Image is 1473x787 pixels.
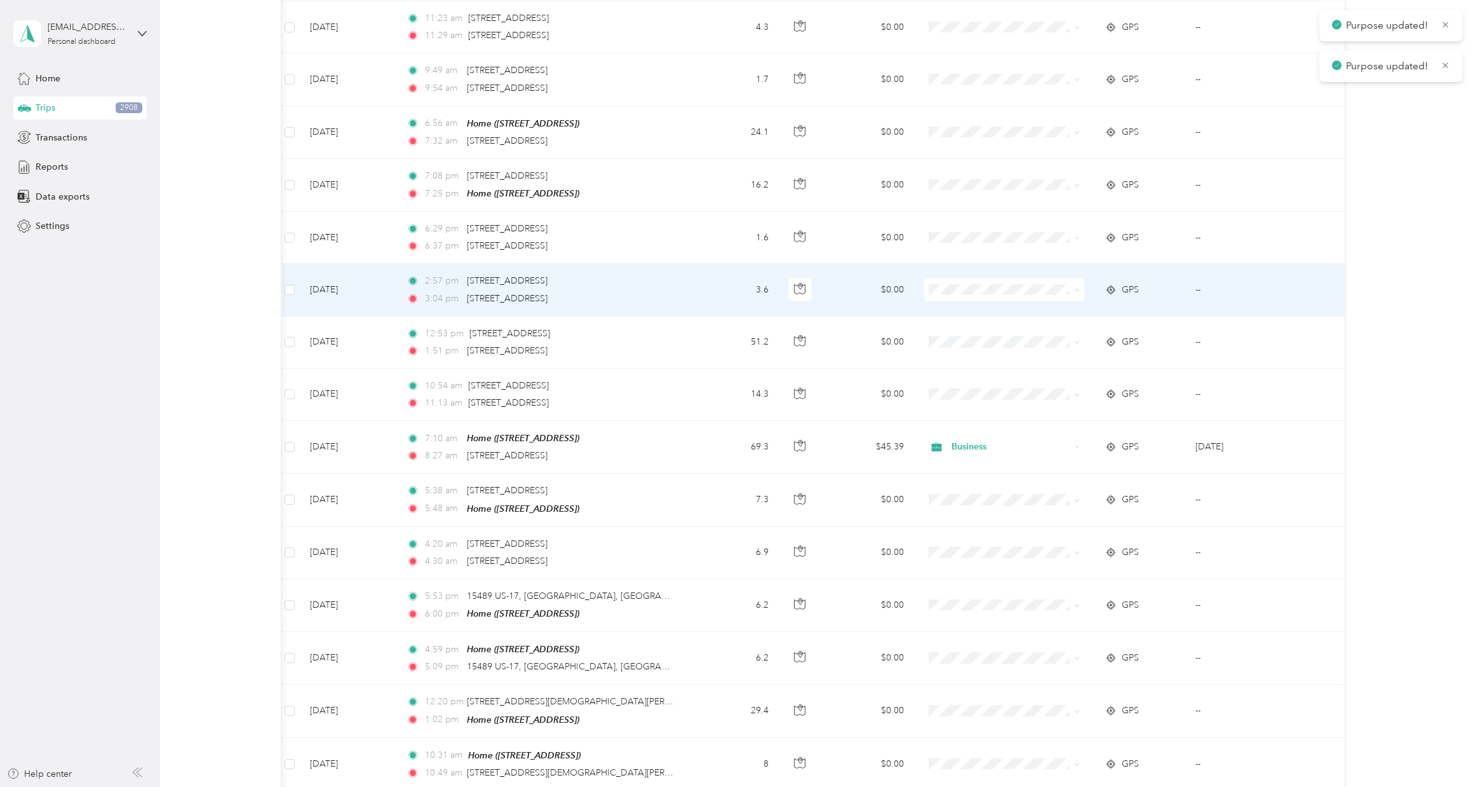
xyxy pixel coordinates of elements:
td: [DATE] [300,106,396,159]
span: Home ([STREET_ADDRESS]) [467,118,579,128]
td: $0.00 [824,159,914,212]
td: 6.9 [694,527,779,579]
span: 6:00 pm [425,607,461,621]
td: 1.7 [694,53,779,106]
span: 15489 US-17, [GEOGRAPHIC_DATA], [GEOGRAPHIC_DATA] [467,661,712,672]
td: [DATE] [300,527,396,579]
td: $0.00 [824,369,914,421]
td: [DATE] [300,317,396,369]
td: 69.3 [694,421,779,474]
td: [DATE] [300,264,396,316]
span: Home ([STREET_ADDRESS]) [467,644,579,654]
span: Data exports [36,190,90,203]
td: 3.6 [694,264,779,316]
span: GPS [1122,335,1139,349]
span: Home ([STREET_ADDRESS]) [467,608,579,619]
td: 6.2 [694,632,779,685]
span: 4:59 pm [425,643,461,657]
span: Home ([STREET_ADDRESS]) [467,188,579,198]
td: $45.39 [824,421,914,474]
span: GPS [1122,20,1139,34]
td: [DATE] [300,474,396,526]
span: 9:49 am [425,64,461,78]
span: Home ([STREET_ADDRESS]) [467,503,579,514]
span: [STREET_ADDRESS] [467,275,548,286]
td: 4.3 [694,1,779,53]
span: [STREET_ADDRESS] [468,30,549,41]
span: 11:13 am [425,396,462,410]
td: $0.00 [824,53,914,106]
span: [STREET_ADDRESS] [467,135,548,146]
button: Help center [7,767,72,781]
td: [DATE] [300,369,396,421]
iframe: Everlance-gr Chat Button Frame [1402,716,1473,787]
span: 11:29 am [425,29,462,43]
span: [STREET_ADDRESS] [467,170,548,181]
span: 7:25 pm [425,187,461,201]
span: [STREET_ADDRESS] [467,485,548,496]
span: 5:09 pm [425,660,461,674]
td: Aug 2025 [1185,421,1303,474]
span: 6:37 pm [425,239,461,253]
span: Reports [36,160,68,174]
span: [STREET_ADDRESS] [468,13,549,24]
td: $0.00 [824,632,914,685]
td: [DATE] [300,212,396,264]
td: [DATE] [300,632,396,685]
span: 7:32 am [425,134,461,148]
span: [STREET_ADDRESS] [468,397,549,408]
td: $0.00 [824,579,914,632]
span: GPS [1122,231,1139,245]
span: [STREET_ADDRESS] [467,83,548,93]
td: -- [1185,212,1303,264]
p: Purpose updated! [1346,18,1431,34]
div: [EMAIL_ADDRESS][DOMAIN_NAME] [48,20,127,34]
span: 1:02 pm [425,713,461,727]
span: GPS [1122,387,1139,401]
td: [DATE] [300,159,396,212]
span: 15489 US-17, [GEOGRAPHIC_DATA], [GEOGRAPHIC_DATA] [467,591,712,601]
span: [STREET_ADDRESS] [469,328,550,339]
span: 7:10 am [425,432,461,446]
td: -- [1185,579,1303,632]
td: $0.00 [824,685,914,737]
span: [STREET_ADDRESS] [467,65,548,76]
td: 7.3 [694,474,779,526]
span: [STREET_ADDRESS] [468,380,549,391]
span: 10:49 am [425,766,461,780]
span: [STREET_ADDRESS][DEMOGRAPHIC_DATA][PERSON_NAME] [467,767,717,778]
span: GPS [1122,72,1139,86]
span: 11:23 am [425,11,462,25]
td: $0.00 [824,212,914,264]
span: GPS [1122,704,1139,718]
span: [STREET_ADDRESS] [467,450,548,461]
td: $0.00 [824,317,914,369]
span: [STREET_ADDRESS][DEMOGRAPHIC_DATA][PERSON_NAME] [467,696,717,707]
span: GPS [1122,757,1139,771]
span: Transactions [36,131,87,144]
span: 1:51 pm [425,344,461,358]
span: Home [36,72,60,85]
span: GPS [1122,125,1139,139]
td: $0.00 [824,1,914,53]
td: -- [1185,53,1303,106]
span: 5:48 am [425,502,461,516]
span: 2:57 pm [425,274,461,288]
td: -- [1185,369,1303,421]
td: 24.1 [694,106,779,159]
td: $0.00 [824,474,914,526]
span: 5:53 pm [425,589,461,603]
td: [DATE] [300,579,396,632]
span: Trips [36,101,55,114]
td: 14.3 [694,369,779,421]
td: $0.00 [824,106,914,159]
span: 12:20 pm [425,695,461,709]
td: -- [1185,106,1303,159]
span: Home ([STREET_ADDRESS]) [467,433,579,443]
span: Home ([STREET_ADDRESS]) [468,750,581,760]
td: -- [1185,264,1303,316]
td: $0.00 [824,264,914,316]
td: $0.00 [824,527,914,579]
span: 6:29 pm [425,222,461,236]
